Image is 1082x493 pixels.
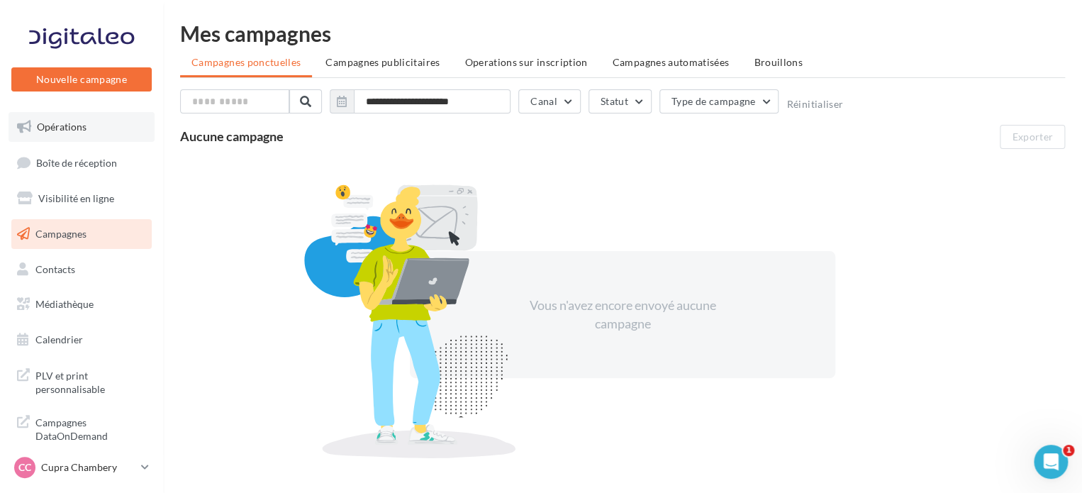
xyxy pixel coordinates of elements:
[613,56,730,68] span: Campagnes automatisées
[9,219,155,249] a: Campagnes
[9,184,155,214] a: Visibilité en ligne
[36,156,117,168] span: Boîte de réception
[35,228,87,240] span: Campagnes
[325,56,440,68] span: Campagnes publicitaires
[9,289,155,319] a: Médiathèque
[9,360,155,402] a: PLV et print personnalisable
[11,67,152,92] button: Nouvelle campagne
[35,413,146,443] span: Campagnes DataOnDemand
[37,121,87,133] span: Opérations
[786,99,843,110] button: Réinitialiser
[659,89,779,113] button: Type de campagne
[9,407,155,449] a: Campagnes DataOnDemand
[9,255,155,284] a: Contacts
[11,454,152,481] a: CC Cupra Chambery
[38,192,114,204] span: Visibilité en ligne
[18,460,31,475] span: CC
[754,56,803,68] span: Brouillons
[518,89,581,113] button: Canal
[1063,445,1074,456] span: 1
[180,23,1065,44] div: Mes campagnes
[41,460,135,475] p: Cupra Chambery
[35,366,146,397] span: PLV et print personnalisable
[180,128,284,144] span: Aucune campagne
[9,325,155,355] a: Calendrier
[35,262,75,275] span: Contacts
[9,112,155,142] a: Opérations
[1034,445,1068,479] iframe: Intercom live chat
[35,298,94,310] span: Médiathèque
[501,297,744,333] div: Vous n'avez encore envoyé aucune campagne
[589,89,652,113] button: Statut
[9,148,155,178] a: Boîte de réception
[464,56,587,68] span: Operations sur inscription
[1000,125,1065,149] button: Exporter
[35,333,83,345] span: Calendrier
